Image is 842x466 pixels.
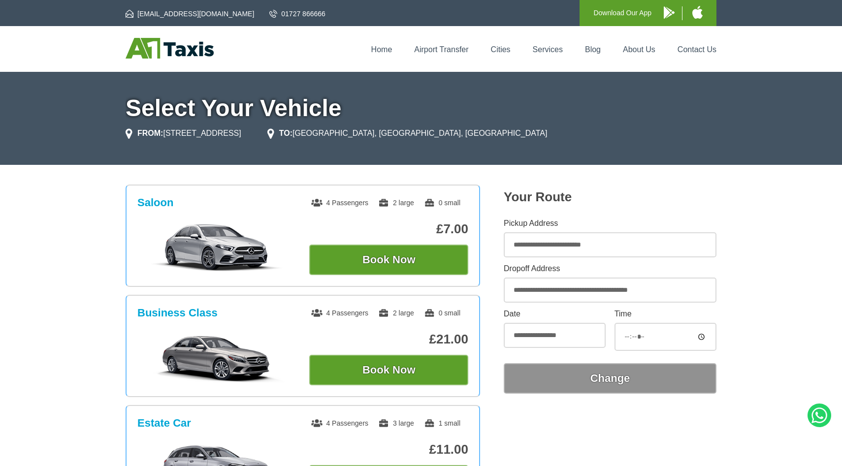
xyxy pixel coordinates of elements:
a: Services [533,45,563,54]
span: 4 Passengers [311,309,368,317]
a: Blog [585,45,601,54]
p: £11.00 [309,442,468,457]
span: 0 small [424,199,460,207]
button: Book Now [309,245,468,275]
img: A1 Taxis iPhone App [692,6,703,19]
img: A1 Taxis Android App [664,6,675,19]
span: 4 Passengers [311,419,368,427]
span: 2 large [378,309,414,317]
p: £21.00 [309,332,468,347]
a: Cities [491,45,511,54]
span: 4 Passengers [311,199,368,207]
span: 2 large [378,199,414,207]
label: Time [615,310,716,318]
span: 0 small [424,309,460,317]
a: About Us [623,45,655,54]
img: Saloon [143,223,291,272]
span: 3 large [378,419,414,427]
button: Book Now [309,355,468,385]
li: [STREET_ADDRESS] [126,127,241,139]
a: Airport Transfer [414,45,468,54]
p: £7.00 [309,221,468,237]
label: Date [504,310,606,318]
li: [GEOGRAPHIC_DATA], [GEOGRAPHIC_DATA], [GEOGRAPHIC_DATA] [267,127,548,139]
label: Pickup Address [504,219,716,227]
span: 1 small [424,419,460,427]
strong: FROM: [137,129,163,137]
h3: Business Class [137,307,218,319]
button: Change [504,363,716,394]
strong: TO: [279,129,292,137]
img: A1 Taxis St Albans LTD [126,38,214,59]
h1: Select Your Vehicle [126,96,716,120]
a: 01727 866666 [269,9,325,19]
p: Download Our App [593,7,651,19]
a: [EMAIL_ADDRESS][DOMAIN_NAME] [126,9,254,19]
img: Business Class [143,333,291,382]
a: Home [371,45,392,54]
h3: Saloon [137,196,173,209]
label: Dropoff Address [504,265,716,273]
h3: Estate Car [137,417,191,430]
h2: Your Route [504,189,716,205]
a: Contact Us [678,45,716,54]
